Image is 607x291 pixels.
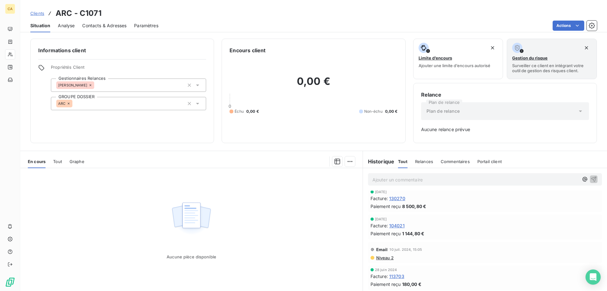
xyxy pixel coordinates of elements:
[230,75,397,94] h2: 0,00 €
[5,277,15,287] img: Logo LeanPay
[364,109,383,114] span: Non-échu
[421,91,589,98] h6: Relance
[230,47,266,54] h6: Encours client
[385,109,398,114] span: 0,00 €
[415,159,433,164] span: Relances
[371,203,401,210] span: Paiement reçu
[371,273,388,280] span: Facture :
[586,269,601,285] div: Open Intercom Messenger
[413,39,503,79] button: Limite d’encoursAjouter une limite d’encours autorisé
[512,63,592,73] span: Surveiller ce client en intégrant votre outil de gestion des risques client.
[5,4,15,14] div: CA
[94,82,99,88] input: Ajouter une valeur
[419,63,490,68] span: Ajouter une limite d’encours autorisé
[167,254,216,259] span: Aucune pièce disponible
[72,101,77,106] input: Ajouter une valeur
[375,217,387,221] span: [DATE]
[38,47,206,54] h6: Informations client
[58,22,75,29] span: Analyse
[375,268,397,272] span: 28 juin 2024
[235,109,244,114] span: Échu
[246,109,259,114] span: 0,00 €
[371,230,401,237] span: Paiement reçu
[30,10,44,16] a: Clients
[389,248,422,251] span: 10 juil. 2024, 15:05
[402,230,425,237] span: 1 144,80 €
[402,281,421,288] span: 180,00 €
[30,22,50,29] span: Situation
[421,126,589,133] span: Aucune relance prévue
[426,108,460,114] span: Plan de relance
[70,159,84,164] span: Graphe
[512,55,548,60] span: Gestion du risque
[376,247,388,252] span: Email
[58,83,87,87] span: [PERSON_NAME]
[553,21,584,31] button: Actions
[51,65,206,73] span: Propriétés Client
[402,203,426,210] span: 8 500,80 €
[229,104,231,109] span: 0
[53,159,62,164] span: Tout
[371,195,388,202] span: Facture :
[371,222,388,229] span: Facture :
[363,158,395,165] h6: Historique
[398,159,408,164] span: Tout
[371,281,401,288] span: Paiement reçu
[441,159,470,164] span: Commentaires
[171,199,212,238] img: Empty state
[58,102,65,105] span: ARC
[376,255,394,260] span: Niveau 2
[56,8,101,19] h3: ARC - C1071
[82,22,126,29] span: Contacts & Adresses
[419,55,452,60] span: Limite d’encours
[30,11,44,16] span: Clients
[134,22,158,29] span: Paramètres
[375,190,387,194] span: [DATE]
[389,222,405,229] span: 104021
[477,159,502,164] span: Portail client
[28,159,46,164] span: En cours
[389,195,405,202] span: 130270
[389,273,404,280] span: 113703
[507,39,597,79] button: Gestion du risqueSurveiller ce client en intégrant votre outil de gestion des risques client.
